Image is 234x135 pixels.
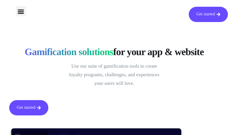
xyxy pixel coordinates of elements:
[16,6,26,16] div: Menu Toggle
[9,46,219,58] h1: for your app & website
[25,46,113,58] span: Gamification solutions
[196,12,215,17] span: Get started
[9,100,48,115] a: Get started
[65,62,163,88] p: Use our suite of gamification tools to create loyalty programs, challenges, and experiences your ...
[17,106,35,110] span: Get started
[189,7,228,22] a: Get started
